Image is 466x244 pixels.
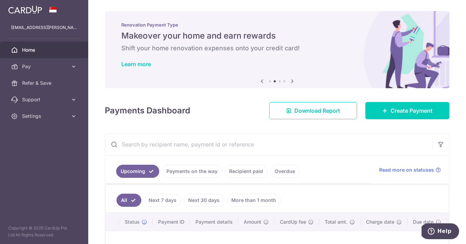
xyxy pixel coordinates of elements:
[269,102,357,119] a: Download Report
[144,194,181,207] a: Next 7 days
[125,218,140,225] span: Status
[8,6,42,14] img: CardUp
[244,218,261,225] span: Amount
[294,106,340,115] span: Download Report
[22,113,68,120] span: Settings
[121,61,151,68] a: Learn more
[121,22,433,28] p: Renovation Payment Type
[153,213,190,231] th: Payment ID
[3,3,101,9] div: Outline
[11,24,77,31] p: [EMAIL_ADDRESS][PERSON_NAME][DOMAIN_NAME]
[10,28,50,33] a: Approve Payment
[116,194,141,207] a: All
[379,166,441,173] a: Read more on statuses
[22,80,68,87] span: Refer & Save
[116,165,159,178] a: Upcoming
[162,165,222,178] a: Payments on the way
[10,21,47,27] a: Cancel Schedule
[10,15,45,21] a: Pause Schedule
[379,166,434,173] span: Read more on statuses
[22,63,68,70] span: Pay
[225,165,267,178] a: Recipient paid
[366,218,394,225] span: Charge date
[391,106,433,115] span: Create Payment
[422,223,459,241] iframe: Opens a widget where you can find more information
[105,133,433,155] input: Search by recipient name, payment id or reference
[227,194,281,207] a: More than 1 month
[365,102,449,119] a: Create Payment
[184,194,224,207] a: Next 30 days
[280,218,306,225] span: CardUp fee
[270,165,300,178] a: Overdue
[10,34,61,40] a: Recipient Bank Details
[190,213,238,231] th: Payment details
[22,96,68,103] span: Support
[325,218,347,225] span: Total amt.
[22,47,68,53] span: Home
[10,46,72,52] a: Cancel processing Schedule
[121,30,433,41] h5: Makeover your home and earn rewards
[10,9,37,15] a: Back to Top
[413,218,434,225] span: Due date
[121,44,433,52] h6: Shift your home renovation expenses onto your credit card!
[105,104,190,117] h4: Payments Dashboard
[10,40,47,46] a: Payment Details
[105,11,449,88] img: Renovation banner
